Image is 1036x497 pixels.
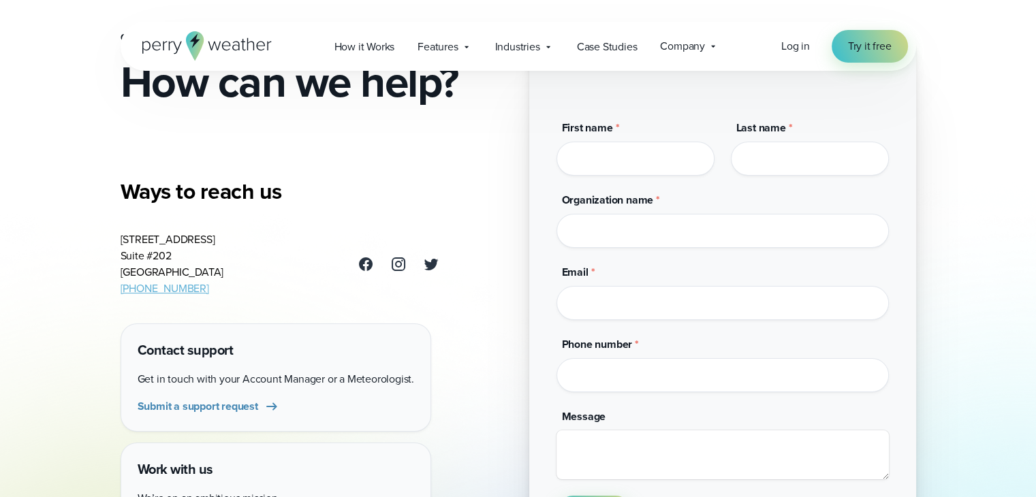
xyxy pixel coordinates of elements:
span: Submit a support request [138,398,258,415]
span: Case Studies [577,39,638,55]
a: Log in [781,38,810,54]
span: How it Works [334,39,395,55]
span: Industries [495,39,540,55]
span: Company [660,38,705,54]
span: Last name [736,120,786,135]
h4: Contact support [138,340,414,360]
a: How it Works [323,33,407,61]
span: Email [562,264,588,280]
h2: How can we help? [121,60,507,103]
h3: Ways to reach us [121,178,439,205]
a: Case Studies [565,33,649,61]
a: Try it free [832,30,908,63]
address: [STREET_ADDRESS] Suite #202 [GEOGRAPHIC_DATA] [121,231,224,297]
h4: Work with us [138,460,414,479]
span: Phone number [562,336,633,352]
a: [PHONE_NUMBER] [121,280,209,296]
span: Organization name [562,192,654,208]
h2: Leave us a message [556,49,697,71]
span: Message [562,408,606,424]
p: Get in touch with your Account Manager or a Meteorologist. [138,371,414,387]
span: First name [562,120,613,135]
a: Submit a support request [138,398,280,415]
span: Try it free [848,38,892,54]
span: Features [418,39,458,55]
